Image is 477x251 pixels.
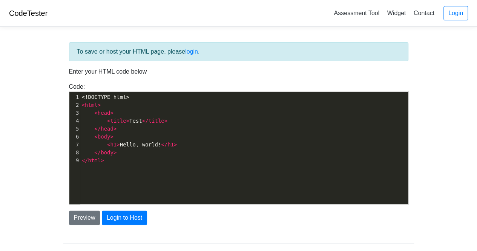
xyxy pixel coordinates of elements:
[82,94,129,100] span: <!DOCTYPE html>
[69,101,80,109] div: 2
[98,134,110,140] span: body
[331,7,382,19] a: Assessment Tool
[82,102,85,108] span: <
[110,118,126,124] span: title
[384,7,409,19] a: Widget
[94,126,101,132] span: </
[98,110,110,116] span: head
[94,134,97,140] span: <
[101,126,113,132] span: head
[69,125,80,133] div: 5
[63,82,414,205] div: Code:
[69,117,80,125] div: 4
[85,102,98,108] span: html
[69,93,80,101] div: 1
[69,133,80,141] div: 6
[113,126,117,132] span: >
[110,142,117,148] span: h1
[107,118,110,124] span: <
[82,142,177,148] span: Hello, world!
[142,118,149,124] span: </
[117,142,120,148] span: >
[164,118,167,124] span: >
[411,7,437,19] a: Contact
[110,134,113,140] span: >
[94,149,101,156] span: </
[82,118,168,124] span: Test
[174,142,177,148] span: >
[126,118,129,124] span: >
[69,211,100,225] button: Preview
[69,67,408,76] p: Enter your HTML code below
[82,157,88,163] span: </
[185,48,198,55] a: login
[102,211,147,225] button: Login to Host
[149,118,164,124] span: title
[161,142,167,148] span: </
[443,6,468,20] a: Login
[88,157,101,163] span: html
[110,110,113,116] span: >
[101,157,104,163] span: >
[107,142,110,148] span: <
[101,149,113,156] span: body
[69,42,408,61] div: To save or host your HTML page, please .
[69,109,80,117] div: 3
[69,149,80,157] div: 8
[9,9,48,17] a: CodeTester
[94,110,97,116] span: <
[167,142,174,148] span: h1
[69,157,80,165] div: 9
[98,102,101,108] span: >
[113,149,117,156] span: >
[69,141,80,149] div: 7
